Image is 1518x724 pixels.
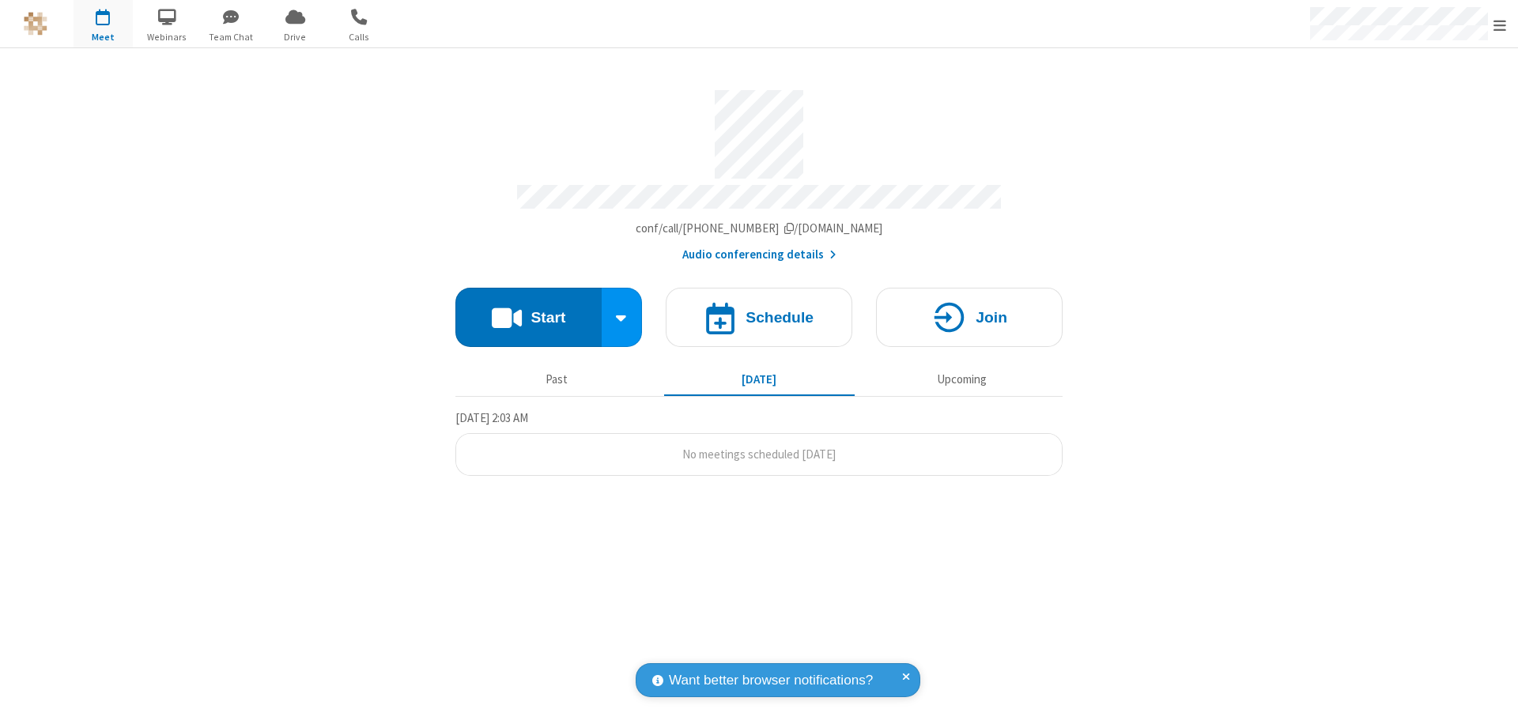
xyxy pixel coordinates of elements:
[682,246,836,264] button: Audio conferencing details
[669,670,873,691] span: Want better browser notifications?
[24,12,47,36] img: QA Selenium DO NOT DELETE OR CHANGE
[636,221,883,236] span: Copy my meeting room link
[976,310,1007,325] h4: Join
[664,364,855,394] button: [DATE]
[682,447,836,462] span: No meetings scheduled [DATE]
[266,30,325,44] span: Drive
[74,30,133,44] span: Meet
[455,78,1063,264] section: Account details
[602,288,643,347] div: Start conference options
[531,310,565,325] h4: Start
[455,409,1063,477] section: Today's Meetings
[330,30,389,44] span: Calls
[455,410,528,425] span: [DATE] 2:03 AM
[138,30,197,44] span: Webinars
[462,364,652,394] button: Past
[666,288,852,347] button: Schedule
[455,288,602,347] button: Start
[202,30,261,44] span: Team Chat
[876,288,1063,347] button: Join
[746,310,814,325] h4: Schedule
[636,220,883,238] button: Copy my meeting room linkCopy my meeting room link
[867,364,1057,394] button: Upcoming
